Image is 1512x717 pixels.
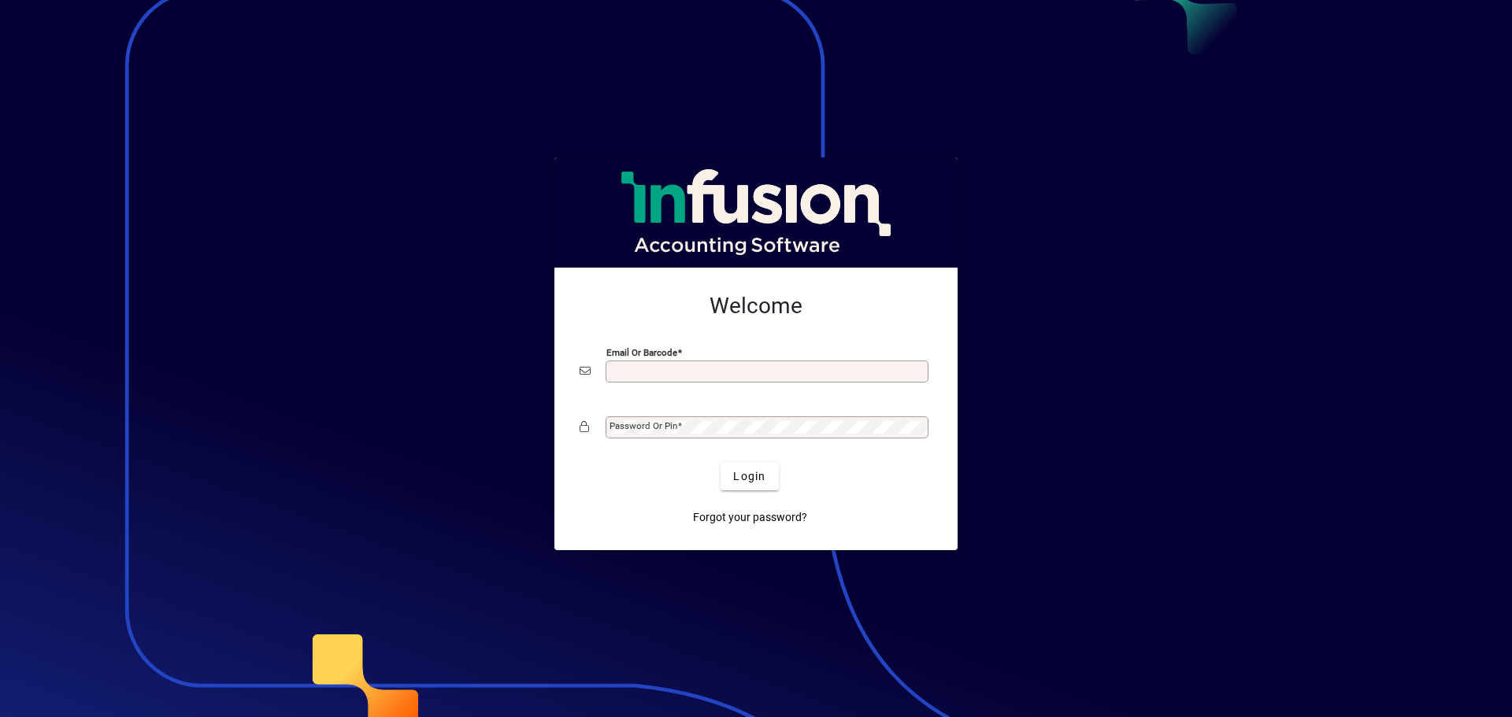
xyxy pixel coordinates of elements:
[721,462,778,490] button: Login
[733,468,765,485] span: Login
[606,347,677,358] mat-label: Email or Barcode
[610,420,677,431] mat-label: Password or Pin
[687,503,813,531] a: Forgot your password?
[580,293,932,320] h2: Welcome
[693,509,807,526] span: Forgot your password?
